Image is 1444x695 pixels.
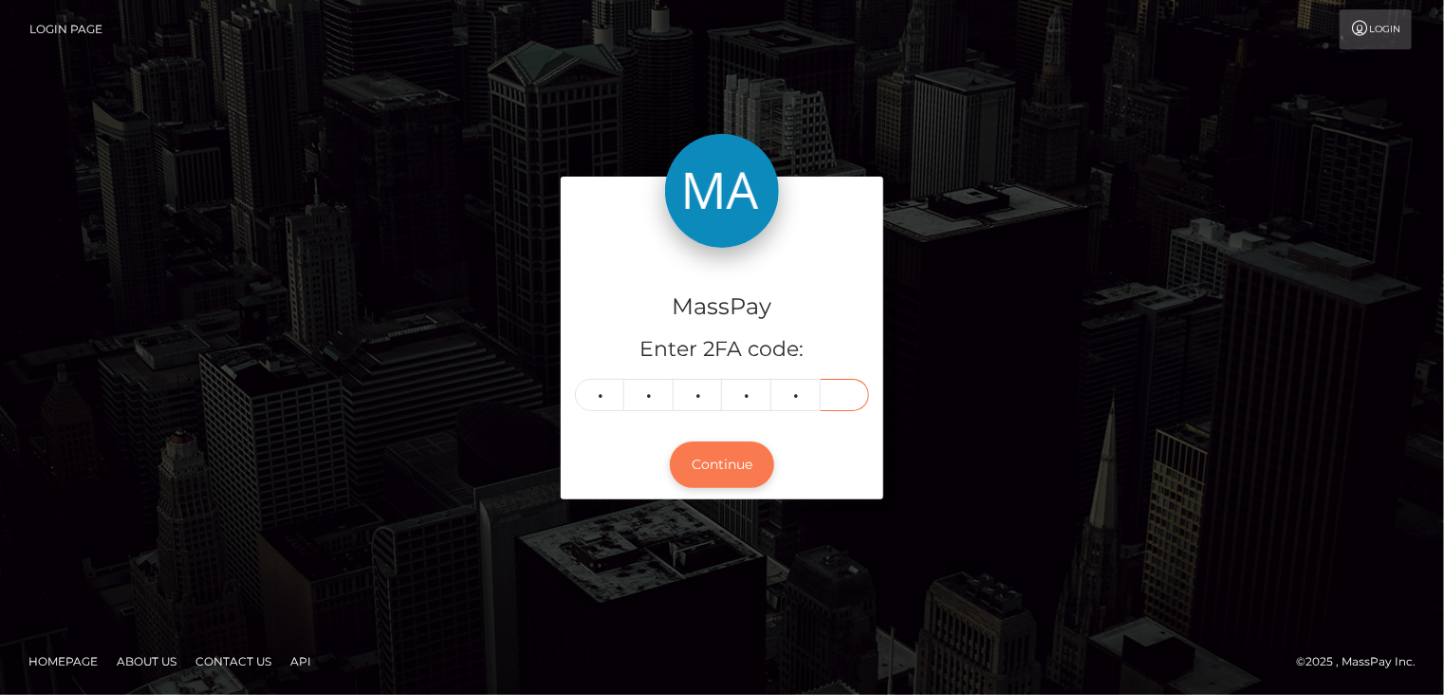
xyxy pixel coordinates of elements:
a: API [283,647,319,676]
h4: MassPay [575,291,869,324]
img: MassPay [665,134,779,248]
a: About Us [109,647,184,676]
div: © 2025 , MassPay Inc. [1296,651,1430,672]
a: Homepage [21,647,105,676]
a: Contact Us [188,647,279,676]
a: Login Page [29,9,102,49]
a: Login [1340,9,1412,49]
button: Continue [670,441,774,488]
h5: Enter 2FA code: [575,335,869,365]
